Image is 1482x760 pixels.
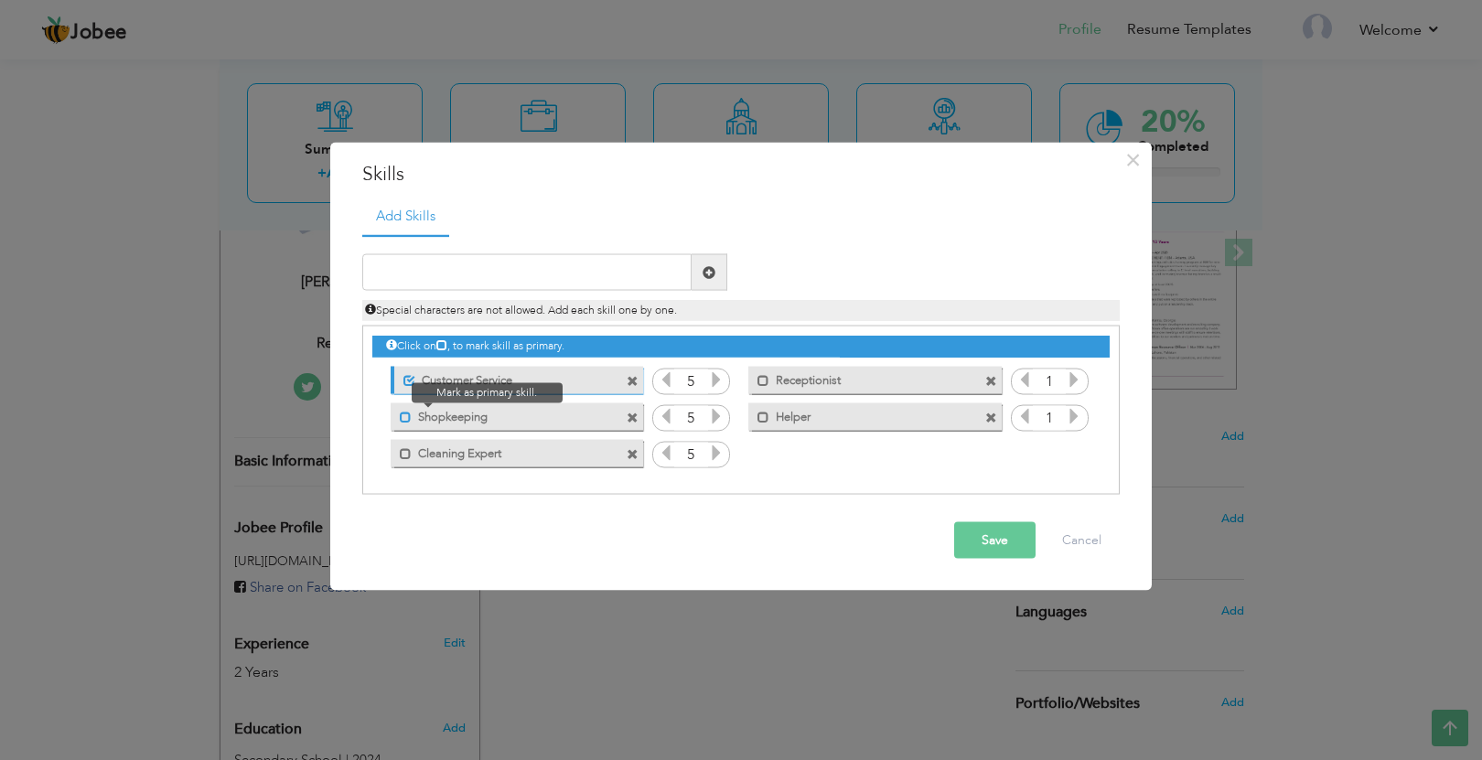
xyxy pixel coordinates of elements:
button: Save [954,522,1036,559]
h3: Skills [362,160,1120,187]
button: Close [1118,145,1147,174]
label: Cleaning Expert [412,439,596,462]
span: Mark as primary skill. [412,383,563,402]
label: Shopkeeping [412,402,596,425]
span: × [1125,143,1141,176]
label: Helper [769,402,954,425]
div: Click on , to mark skill as primary. [372,336,1110,357]
button: Cancel [1044,522,1120,559]
label: Receptionist [769,366,954,389]
a: Add Skills [362,197,449,237]
label: Customer Service [415,366,597,389]
span: Special characters are not allowed. Add each skill one by one. [365,303,677,317]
